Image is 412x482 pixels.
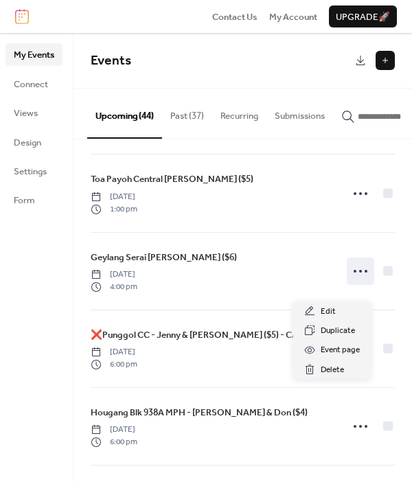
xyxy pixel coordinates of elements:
button: Upcoming (44) [87,89,162,138]
span: Upgrade 🚀 [336,10,390,24]
span: ❌Punggol CC - Jenny & [PERSON_NAME] ($5) - CANCELLED [91,328,333,342]
button: Submissions [266,89,333,137]
span: 4:00 pm [91,281,137,293]
span: Contact Us [212,10,257,24]
span: Hougang Blk 938A MPH - [PERSON_NAME] & Don ($4) [91,406,308,420]
a: Views [5,102,62,124]
button: Past (37) [162,89,212,137]
a: My Account [269,10,317,23]
span: 1:00 pm [91,203,137,216]
span: My Events [14,48,54,62]
a: Hougang Blk 938A MPH - [PERSON_NAME] & Don ($4) [91,405,308,420]
button: Recurring [212,89,266,137]
span: Form [14,194,35,207]
span: Views [14,106,38,120]
span: Connect [14,78,48,91]
span: [DATE] [91,268,137,281]
a: Form [5,189,62,211]
img: logo [15,9,29,24]
a: Design [5,131,62,153]
span: Geylang Serai [PERSON_NAME] ($6) [91,251,237,264]
span: Toa Payoh Central [PERSON_NAME] ($5) [91,172,253,186]
a: Connect [5,73,62,95]
a: My Events [5,43,62,65]
a: ❌Punggol CC - Jenny & [PERSON_NAME] ($5) - CANCELLED [91,328,333,343]
a: Geylang Serai [PERSON_NAME] ($6) [91,250,237,265]
span: 6:00 pm [91,358,137,371]
span: Design [14,136,41,150]
a: Contact Us [212,10,257,23]
span: Edit [321,305,336,319]
a: Settings [5,160,62,182]
span: Event page [321,343,360,357]
span: [DATE] [91,191,137,203]
span: [DATE] [91,424,137,436]
span: Duplicate [321,324,355,338]
span: My Account [269,10,317,24]
span: Settings [14,165,47,179]
span: 6:00 pm [91,436,137,448]
button: Upgrade🚀 [329,5,397,27]
span: [DATE] [91,346,137,358]
span: Events [91,48,131,73]
a: Toa Payoh Central [PERSON_NAME] ($5) [91,172,253,187]
span: Delete [321,363,344,377]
